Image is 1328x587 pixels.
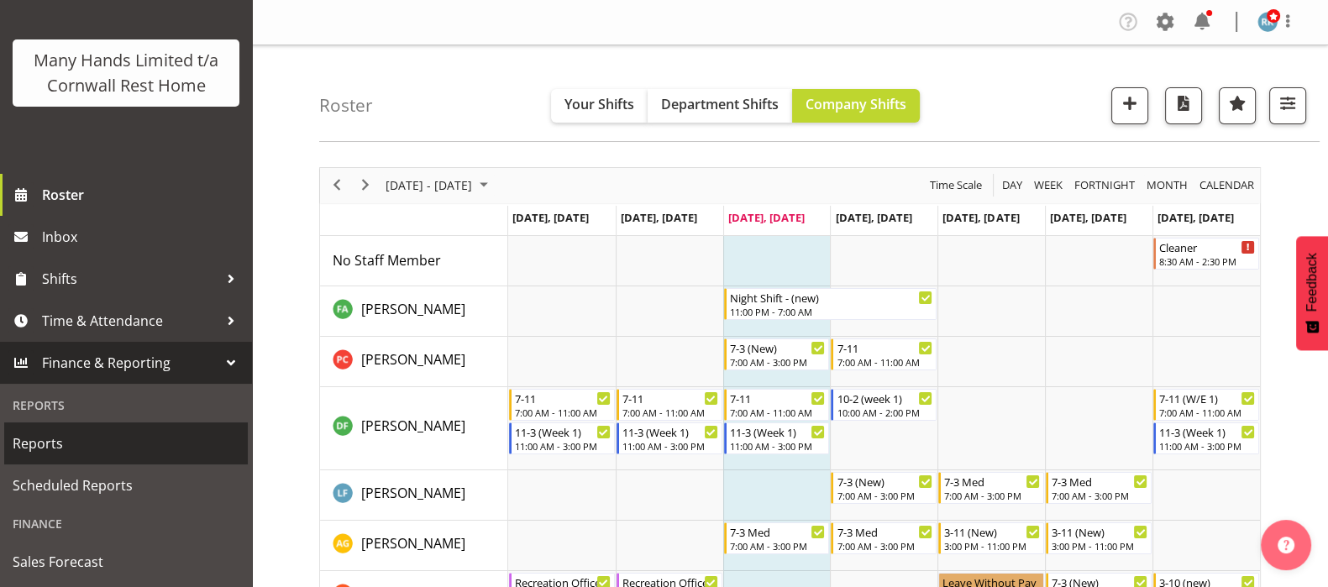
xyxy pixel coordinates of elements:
[42,266,218,291] span: Shifts
[730,289,933,306] div: Night Shift - (new)
[730,423,826,440] div: 11-3 (Week 1)
[361,484,465,502] span: [PERSON_NAME]
[1052,539,1147,553] div: 3:00 PM - 11:00 PM
[728,210,805,225] span: [DATE], [DATE]
[361,534,465,553] span: [PERSON_NAME]
[4,506,248,541] div: Finance
[622,406,718,419] div: 7:00 AM - 11:00 AM
[648,89,792,123] button: Department Shifts
[361,533,465,553] a: [PERSON_NAME]
[1159,439,1255,453] div: 11:00 AM - 3:00 PM
[938,522,1044,554] div: Galvez, Angeline"s event - 3-11 (New) Begin From Friday, October 3, 2025 at 3:00:00 PM GMT+13:00 ...
[1153,422,1259,454] div: Fairbrother, Deborah"s event - 11-3 (Week 1) Begin From Sunday, October 5, 2025 at 11:00:00 AM GM...
[831,522,937,554] div: Galvez, Angeline"s event - 7-3 Med Begin From Thursday, October 2, 2025 at 7:00:00 AM GMT+13:00 E...
[944,539,1040,553] div: 3:00 PM - 11:00 PM
[730,305,933,318] div: 11:00 PM - 7:00 AM
[320,470,508,521] td: Flynn, Leeane resource
[1159,406,1255,419] div: 7:00 AM - 11:00 AM
[351,168,380,203] div: next period
[1153,238,1259,270] div: No Staff Member"s event - Cleaner Begin From Sunday, October 5, 2025 at 8:30:00 AM GMT+13:00 Ends...
[515,406,611,419] div: 7:00 AM - 11:00 AM
[1159,423,1255,440] div: 11-3 (Week 1)
[1159,238,1255,255] div: Cleaner
[361,350,465,369] span: [PERSON_NAME]
[13,549,239,574] span: Sales Forecast
[621,210,697,225] span: [DATE], [DATE]
[730,339,826,356] div: 7-3 (New)
[938,472,1044,504] div: Flynn, Leeane"s event - 7-3 Med Begin From Friday, October 3, 2025 at 7:00:00 AM GMT+13:00 Ends A...
[622,439,718,453] div: 11:00 AM - 3:00 PM
[1145,175,1189,196] span: Month
[1257,12,1278,32] img: reece-rhind280.jpg
[1073,175,1136,196] span: Fortnight
[622,423,718,440] div: 11-3 (Week 1)
[1072,175,1138,196] button: Fortnight
[730,523,826,540] div: 7-3 Med
[361,349,465,369] a: [PERSON_NAME]
[622,390,718,406] div: 7-11
[361,299,465,319] a: [PERSON_NAME]
[730,539,826,553] div: 7:00 AM - 3:00 PM
[320,387,508,470] td: Fairbrother, Deborah resource
[361,300,465,318] span: [PERSON_NAME]
[792,89,920,123] button: Company Shifts
[1159,390,1255,406] div: 7-11 (W/E 1)
[1000,175,1026,196] button: Timeline Day
[42,224,244,249] span: Inbox
[1144,175,1191,196] button: Timeline Month
[837,523,932,540] div: 7-3 Med
[730,439,826,453] div: 11:00 AM - 3:00 PM
[1197,175,1257,196] button: Month
[837,489,932,502] div: 7:00 AM - 3:00 PM
[4,541,248,583] a: Sales Forecast
[1111,87,1148,124] button: Add a new shift
[730,355,826,369] div: 7:00 AM - 3:00 PM
[835,210,911,225] span: [DATE], [DATE]
[724,422,830,454] div: Fairbrother, Deborah"s event - 11-3 (Week 1) Begin From Wednesday, October 1, 2025 at 11:00:00 AM...
[42,308,218,333] span: Time & Attendance
[1278,537,1294,553] img: help-xxl-2.png
[831,389,937,421] div: Fairbrother, Deborah"s event - 10-2 (week 1) Begin From Thursday, October 2, 2025 at 10:00:00 AM ...
[837,339,932,356] div: 7-11
[1046,522,1152,554] div: Galvez, Angeline"s event - 3-11 (New) Begin From Saturday, October 4, 2025 at 3:00:00 PM GMT+13:0...
[837,473,932,490] div: 7-3 (New)
[942,210,1019,225] span: [DATE], [DATE]
[333,251,441,270] span: No Staff Member
[4,422,248,464] a: Reports
[323,168,351,203] div: previous period
[319,96,373,115] h4: Roster
[1296,236,1328,350] button: Feedback - Show survey
[320,286,508,337] td: Adams, Fran resource
[383,175,496,196] button: October 2025
[1046,472,1152,504] div: Flynn, Leeane"s event - 7-3 Med Begin From Saturday, October 4, 2025 at 7:00:00 AM GMT+13:00 Ends...
[1153,389,1259,421] div: Fairbrother, Deborah"s event - 7-11 (W/E 1) Begin From Sunday, October 5, 2025 at 7:00:00 AM GMT+...
[1304,253,1320,312] span: Feedback
[4,388,248,422] div: Reports
[320,521,508,571] td: Galvez, Angeline resource
[1031,175,1066,196] button: Timeline Week
[512,210,589,225] span: [DATE], [DATE]
[730,406,826,419] div: 7:00 AM - 11:00 AM
[831,472,937,504] div: Flynn, Leeane"s event - 7-3 (New) Begin From Thursday, October 2, 2025 at 7:00:00 AM GMT+13:00 En...
[1032,175,1064,196] span: Week
[29,48,223,98] div: Many Hands Limited t/a Cornwall Rest Home
[837,539,932,553] div: 7:00 AM - 3:00 PM
[837,355,932,369] div: 7:00 AM - 11:00 AM
[927,175,985,196] button: Time Scale
[515,390,611,406] div: 7-11
[1165,87,1202,124] button: Download a PDF of the roster according to the set date range.
[551,89,648,123] button: Your Shifts
[42,182,244,207] span: Roster
[13,431,239,456] span: Reports
[944,523,1040,540] div: 3-11 (New)
[320,337,508,387] td: Chand, Pretika resource
[509,389,615,421] div: Fairbrother, Deborah"s event - 7-11 Begin From Monday, September 29, 2025 at 7:00:00 AM GMT+13:00...
[361,483,465,503] a: [PERSON_NAME]
[509,422,615,454] div: Fairbrother, Deborah"s event - 11-3 (Week 1) Begin From Monday, September 29, 2025 at 11:00:00 AM...
[1157,210,1234,225] span: [DATE], [DATE]
[564,95,634,113] span: Your Shifts
[42,350,218,375] span: Finance & Reporting
[724,389,830,421] div: Fairbrother, Deborah"s event - 7-11 Begin From Wednesday, October 1, 2025 at 7:00:00 AM GMT+13:00...
[1000,175,1024,196] span: Day
[806,95,906,113] span: Company Shifts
